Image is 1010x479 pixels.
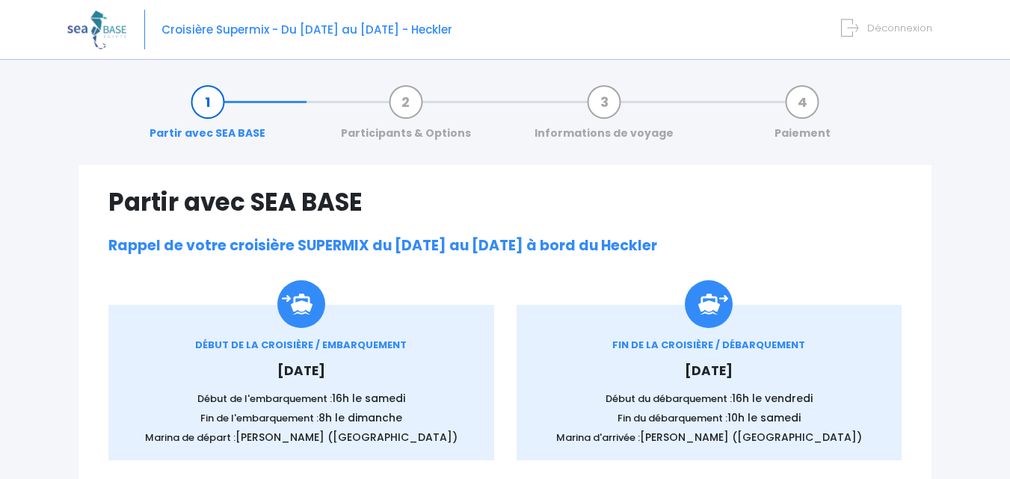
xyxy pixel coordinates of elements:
[131,410,472,426] p: Fin de l'embarquement :
[767,94,838,141] a: Paiement
[685,280,733,328] img: icon_debarquement.svg
[131,391,472,407] p: Début de l'embarquement :
[640,430,862,445] span: [PERSON_NAME] ([GEOGRAPHIC_DATA])
[685,362,733,380] span: [DATE]
[612,338,805,352] span: FIN DE LA CROISIÈRE / DÉBARQUEMENT
[727,410,801,425] span: 10h le samedi
[318,410,402,425] span: 8h le dimanche
[539,391,880,407] p: Début du débarquement :
[195,338,407,352] span: DÉBUT DE LA CROISIÈRE / EMBARQUEMENT
[867,21,932,35] span: Déconnexion
[732,391,813,406] span: 16h le vendredi
[161,22,452,37] span: Croisière Supermix - Du [DATE] au [DATE] - Heckler
[539,430,880,445] p: Marina d'arrivée :
[539,410,880,426] p: Fin du débarquement :
[527,94,681,141] a: Informations de voyage
[235,430,458,445] span: [PERSON_NAME] ([GEOGRAPHIC_DATA])
[333,94,478,141] a: Participants & Options
[108,188,902,217] h1: Partir avec SEA BASE
[131,430,472,445] p: Marina de départ :
[277,362,325,380] span: [DATE]
[142,94,273,141] a: Partir avec SEA BASE
[277,280,325,328] img: Icon_embarquement.svg
[332,391,405,406] span: 16h le samedi
[108,238,902,255] h2: Rappel de votre croisière SUPERMIX du [DATE] au [DATE] à bord du Heckler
